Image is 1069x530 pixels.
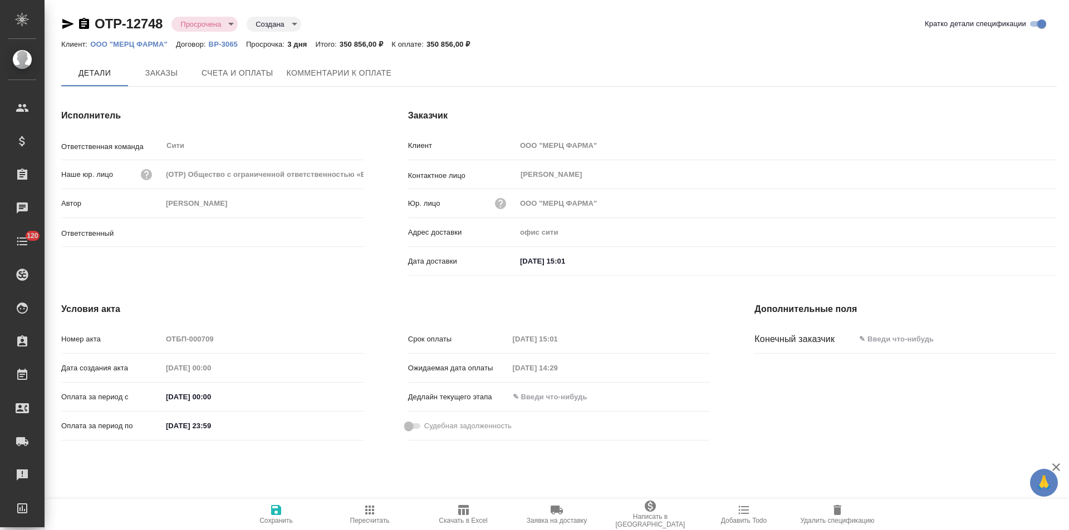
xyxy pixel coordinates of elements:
p: ВР-3065 [209,40,246,48]
a: ООО "МЕРЦ ФАРМА" [90,39,176,48]
p: Адрес доставки [408,227,516,238]
p: Срок оплаты [408,334,509,345]
input: ✎ Введи что-нибудь [509,389,606,405]
p: Контактное лицо [408,170,516,181]
p: Ответственная команда [61,141,162,152]
p: Ожидаемая дата оплаты [408,363,509,374]
p: Оплата за период по [61,420,162,432]
p: Автор [61,198,162,209]
input: ✎ Введи что-нибудь [516,253,614,269]
input: Пустое поле [516,137,1057,153]
div: Просрочена [247,17,301,32]
h4: Заказчик [408,109,1057,122]
p: Ответственный [61,228,162,239]
p: 350 856,00 ₽ [426,40,478,48]
input: Пустое поле [162,360,259,376]
p: ООО "МЕРЦ ФАРМА" [90,40,176,48]
span: 🙏 [1034,471,1053,494]
button: Скопировать ссылку для ЯМессенджера [61,17,75,31]
h4: Условия акта [61,303,710,316]
p: К оплате: [391,40,426,48]
input: Пустое поле [516,224,1057,240]
input: Пустое поле [162,331,364,347]
input: ✎ Введи что-нибудь [162,418,259,434]
span: Счета и оплаты [202,66,273,80]
div: Конечный заказчик [754,333,855,346]
a: 120 [3,227,42,255]
input: Пустое поле [509,331,606,347]
span: Судебная задолженность [424,420,512,432]
span: 120 [20,230,45,241]
input: Пустое поле [162,195,364,211]
p: 350 856,00 ₽ [340,40,391,48]
button: Создана [252,19,287,29]
input: ✎ Введи что-нибудь [855,331,1057,347]
a: OTP-12748 [95,16,163,31]
p: Клиент: [61,40,90,48]
input: Пустое поле [509,360,606,376]
p: Договор: [176,40,209,48]
p: Клиент [408,140,516,151]
h4: Исполнитель [61,109,364,122]
p: Номер акта [61,334,162,345]
p: 3 дня [287,40,315,48]
span: Кратко детали спецификации [925,18,1026,29]
input: Пустое поле [162,166,364,182]
button: 🙏 [1030,469,1058,497]
span: Детали [68,66,121,80]
p: Дата создания акта [61,363,162,374]
p: Наше юр. лицо [61,169,113,180]
p: Просрочка: [246,40,287,48]
input: Пустое поле [516,195,1057,211]
div: Просрочена [171,17,238,32]
p: Юр. лицо [408,198,440,209]
p: Дата доставки [408,256,516,267]
span: Комментарии к оплате [287,66,392,80]
button: Open [357,231,360,234]
span: Заказы [135,66,188,80]
h4: Дополнительные поля [754,303,1057,316]
p: Дедлайн текущего этапа [408,392,509,403]
a: ВР-3065 [209,39,246,48]
p: Итого: [315,40,339,48]
button: Просрочена [177,19,224,29]
input: ✎ Введи что-нибудь [162,389,259,405]
p: Оплата за период с [61,392,162,403]
button: Скопировать ссылку [77,17,91,31]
